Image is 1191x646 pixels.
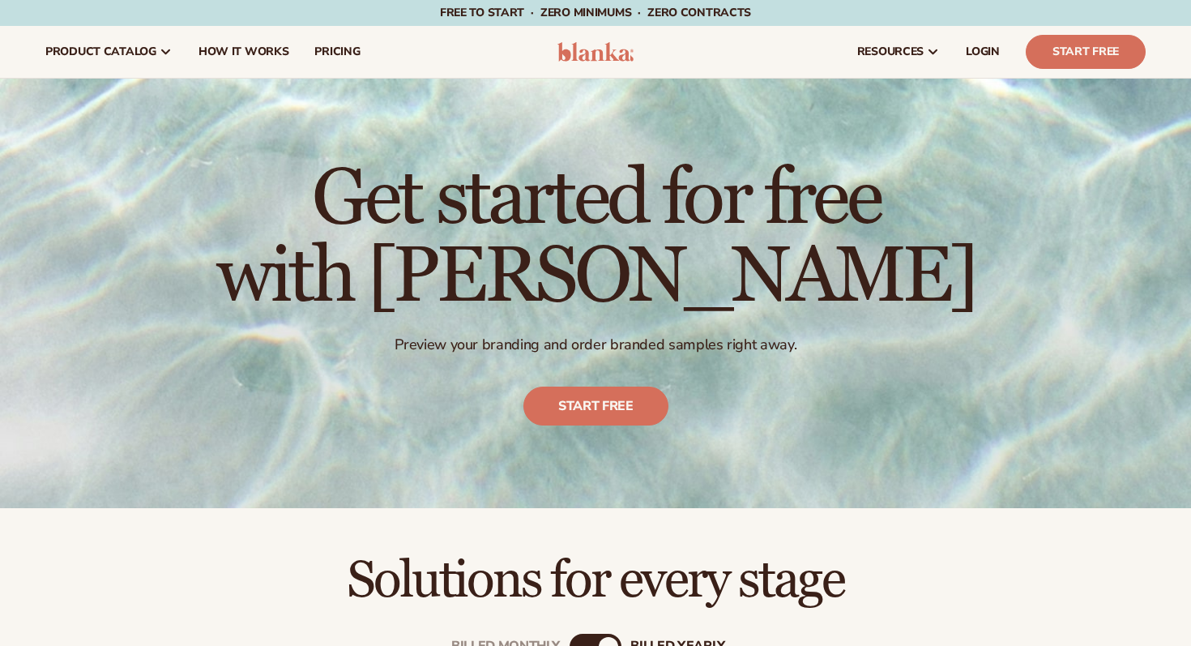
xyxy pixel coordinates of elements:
p: Preview your branding and order branded samples right away. [216,336,975,354]
a: pricing [301,26,373,78]
a: product catalog [32,26,186,78]
span: pricing [314,45,360,58]
img: logo [557,42,634,62]
a: LOGIN [953,26,1013,78]
span: Free to start · ZERO minimums · ZERO contracts [440,5,751,20]
span: resources [857,45,924,58]
a: resources [844,26,953,78]
a: How It Works [186,26,302,78]
h1: Get started for free with [PERSON_NAME] [216,160,975,316]
span: How It Works [198,45,289,58]
a: Start free [523,387,668,426]
span: product catalog [45,45,156,58]
a: Start Free [1026,35,1146,69]
span: LOGIN [966,45,1000,58]
h2: Solutions for every stage [45,554,1146,608]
